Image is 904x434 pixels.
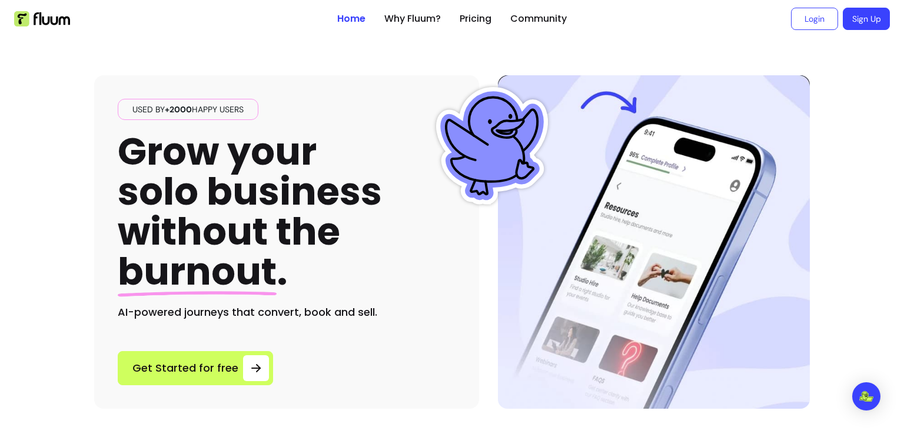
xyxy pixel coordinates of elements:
[791,8,838,30] a: Login
[118,132,382,292] h1: Grow your solo business without the .
[498,75,810,409] img: Hero
[460,12,491,26] a: Pricing
[384,12,441,26] a: Why Fluum?
[118,245,277,298] span: burnout
[118,304,456,321] h2: AI-powered journeys that convert, book and sell.
[118,351,273,385] a: Get Started for free
[132,360,238,376] span: Get Started for free
[852,382,880,410] div: Open Intercom Messenger
[510,12,567,26] a: Community
[128,104,248,115] span: Used by happy users
[337,12,365,26] a: Home
[433,87,551,205] img: Fluum Duck sticker
[14,11,70,26] img: Fluum Logo
[843,8,890,30] a: Sign Up
[165,104,192,115] span: +2000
